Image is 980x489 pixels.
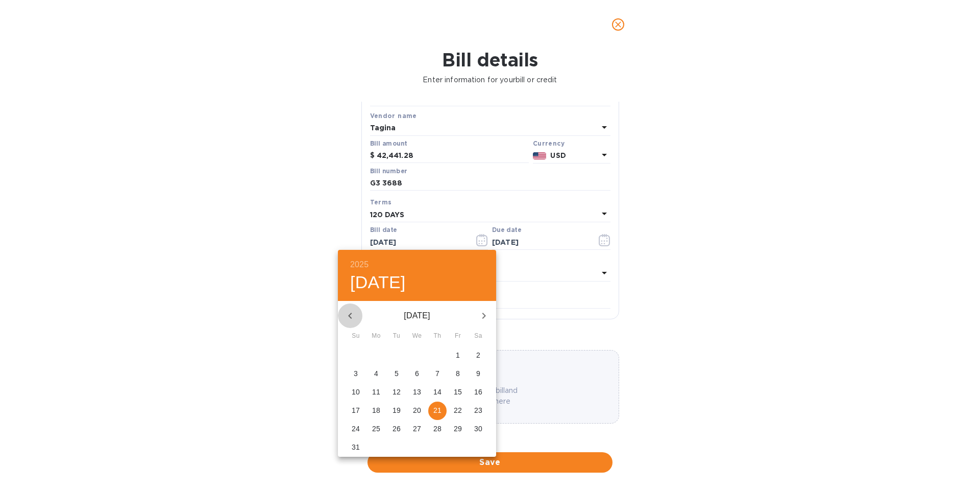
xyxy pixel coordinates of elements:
p: 6 [415,368,419,379]
p: 7 [435,368,439,379]
button: 19 [387,402,406,420]
p: 14 [433,387,442,397]
button: 15 [449,383,467,402]
p: 23 [474,405,482,415]
button: 30 [469,420,487,438]
button: 14 [428,383,447,402]
button: 2025 [350,258,369,272]
span: Su [347,331,365,341]
p: 17 [352,405,360,415]
button: [DATE] [350,272,406,293]
p: 8 [456,368,460,379]
p: 11 [372,387,380,397]
button: 31 [347,438,365,457]
button: 9 [469,365,487,383]
button: 21 [428,402,447,420]
button: 11 [367,383,385,402]
button: 22 [449,402,467,420]
p: 25 [372,424,380,434]
p: 31 [352,442,360,452]
span: Fr [449,331,467,341]
p: 15 [454,387,462,397]
button: 17 [347,402,365,420]
p: 18 [372,405,380,415]
button: 3 [347,365,365,383]
button: 10 [347,383,365,402]
button: 4 [367,365,385,383]
p: 12 [393,387,401,397]
p: 19 [393,405,401,415]
button: 28 [428,420,447,438]
button: 27 [408,420,426,438]
p: 28 [433,424,442,434]
p: 9 [476,368,480,379]
p: 16 [474,387,482,397]
button: 6 [408,365,426,383]
p: 4 [374,368,378,379]
button: 8 [449,365,467,383]
p: 1 [456,350,460,360]
button: 16 [469,383,487,402]
button: 18 [367,402,385,420]
p: 27 [413,424,421,434]
button: 1 [449,346,467,365]
button: 5 [387,365,406,383]
p: 13 [413,387,421,397]
span: We [408,331,426,341]
button: 20 [408,402,426,420]
p: 26 [393,424,401,434]
button: 2 [469,346,487,365]
p: 20 [413,405,421,415]
p: 30 [474,424,482,434]
p: 29 [454,424,462,434]
span: Tu [387,331,406,341]
button: 29 [449,420,467,438]
p: [DATE] [362,310,472,322]
button: 24 [347,420,365,438]
p: 21 [433,405,442,415]
span: Mo [367,331,385,341]
p: 5 [395,368,399,379]
button: 23 [469,402,487,420]
button: 7 [428,365,447,383]
p: 3 [354,368,358,379]
span: Th [428,331,447,341]
p: 22 [454,405,462,415]
p: 2 [476,350,480,360]
button: 25 [367,420,385,438]
button: 26 [387,420,406,438]
button: 12 [387,383,406,402]
span: Sa [469,331,487,341]
button: 13 [408,383,426,402]
p: 10 [352,387,360,397]
p: 24 [352,424,360,434]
